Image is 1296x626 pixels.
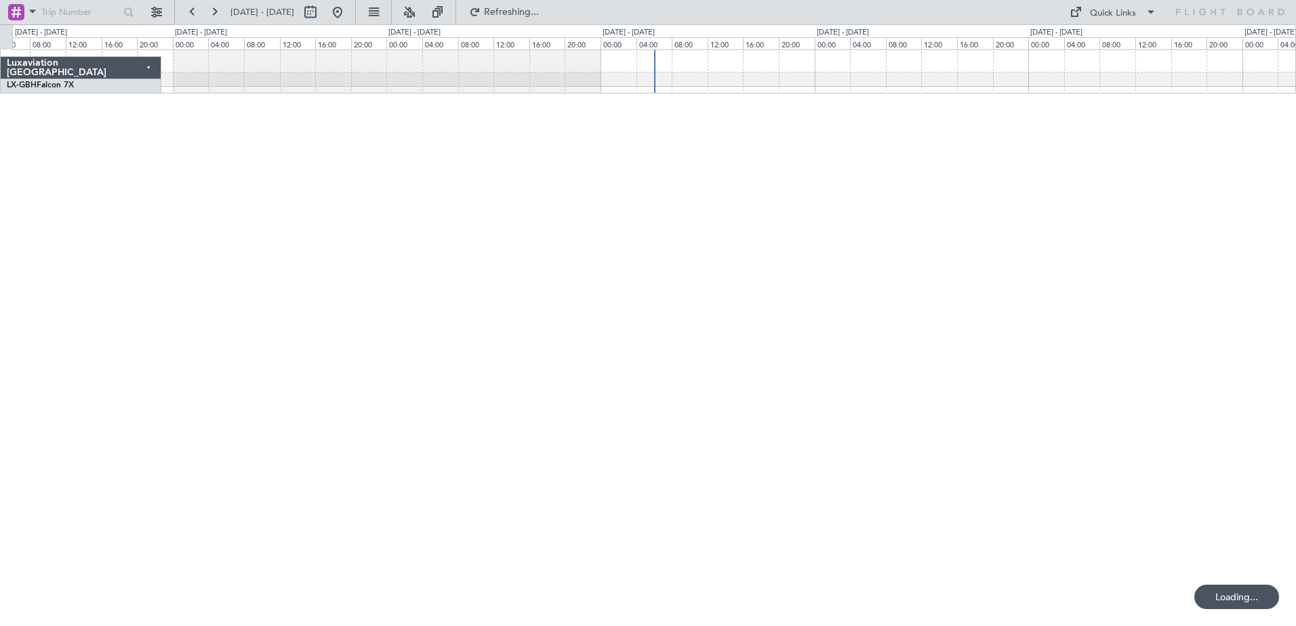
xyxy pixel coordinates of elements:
[1090,7,1136,20] div: Quick Links
[921,37,957,49] div: 12:00
[1135,37,1171,49] div: 12:00
[280,37,316,49] div: 12:00
[388,27,441,39] div: [DATE] - [DATE]
[230,6,294,18] span: [DATE] - [DATE]
[815,37,851,49] div: 00:00
[175,27,227,39] div: [DATE] - [DATE]
[386,37,422,49] div: 00:00
[458,37,494,49] div: 08:00
[601,37,636,49] div: 00:00
[15,27,67,39] div: [DATE] - [DATE]
[173,37,209,49] div: 00:00
[957,37,993,49] div: 16:00
[1194,585,1279,609] div: Loading...
[137,37,173,49] div: 20:00
[422,37,458,49] div: 04:00
[565,37,601,49] div: 20:00
[886,37,922,49] div: 08:00
[30,37,66,49] div: 08:00
[1028,37,1064,49] div: 00:00
[463,1,544,23] button: Refreshing...
[1207,37,1242,49] div: 20:00
[636,37,672,49] div: 04:00
[993,37,1029,49] div: 20:00
[1099,37,1135,49] div: 08:00
[483,7,540,17] span: Refreshing...
[817,27,869,39] div: [DATE] - [DATE]
[244,37,280,49] div: 08:00
[708,37,744,49] div: 12:00
[351,37,387,49] div: 20:00
[1064,37,1100,49] div: 04:00
[1063,1,1163,23] button: Quick Links
[41,2,119,22] input: Trip Number
[493,37,529,49] div: 12:00
[7,81,74,89] a: LX-GBHFalcon 7X
[1242,37,1278,49] div: 00:00
[102,37,138,49] div: 16:00
[7,91,47,102] a: EDLW/DTM
[66,37,102,49] div: 12:00
[7,81,37,89] span: LX-GBH
[850,37,886,49] div: 04:00
[208,37,244,49] div: 04:00
[779,37,815,49] div: 20:00
[315,37,351,49] div: 16:00
[743,37,779,49] div: 16:00
[1030,27,1082,39] div: [DATE] - [DATE]
[1171,37,1207,49] div: 16:00
[603,27,655,39] div: [DATE] - [DATE]
[672,37,708,49] div: 08:00
[529,37,565,49] div: 16:00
